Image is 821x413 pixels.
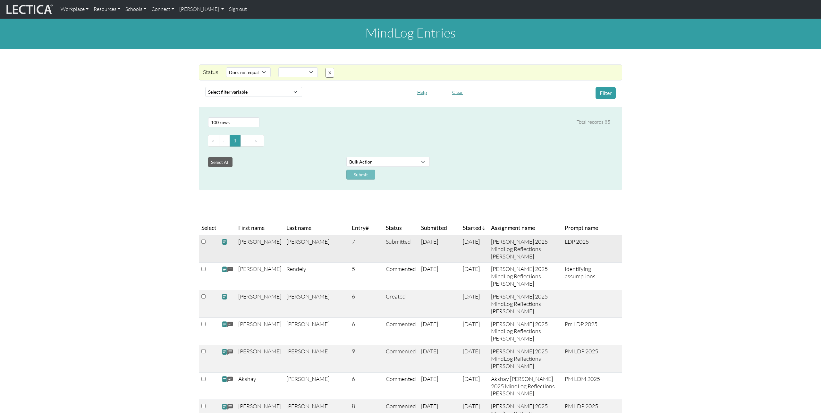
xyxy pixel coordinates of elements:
[230,135,241,147] button: Go to page 1
[284,317,349,345] td: [PERSON_NAME]
[383,317,419,345] td: Commented
[349,317,383,345] td: 6
[562,345,622,373] td: PM LDP 2025
[596,87,616,99] button: Filter
[58,3,91,16] a: Workplace
[349,345,383,373] td: 9
[419,317,460,345] td: [DATE]
[414,87,430,97] button: Help
[488,235,562,263] td: [PERSON_NAME] 2025 MindLog Reflections [PERSON_NAME]
[227,403,233,411] span: comments
[227,348,233,356] span: comments
[383,235,419,263] td: Submitted
[284,263,349,290] td: Rendely
[460,263,488,290] td: [DATE]
[349,372,383,400] td: 6
[91,3,123,16] a: Resources
[236,317,284,345] td: [PERSON_NAME]
[352,223,381,232] span: Entry#
[488,317,562,345] td: [PERSON_NAME] 2025 MindLog Reflections [PERSON_NAME]
[562,372,622,400] td: PM LDM 2025
[284,372,349,400] td: [PERSON_NAME]
[222,266,227,273] span: view
[565,223,598,232] span: Prompt name
[419,235,460,263] td: [DATE]
[421,223,447,232] span: Submitted
[149,3,177,16] a: Connect
[383,372,419,400] td: Commented
[199,67,222,78] div: Status
[349,290,383,318] td: 6
[419,372,460,400] td: [DATE]
[488,263,562,290] td: [PERSON_NAME] 2025 MindLog Reflections [PERSON_NAME]
[177,3,226,16] a: [PERSON_NAME]
[460,345,488,373] td: [DATE]
[449,87,466,97] button: Clear
[460,372,488,400] td: [DATE]
[208,157,233,167] button: Select All
[419,263,460,290] td: [DATE]
[222,403,227,410] span: view
[226,3,250,16] a: Sign out
[562,235,622,263] td: LDP 2025
[236,345,284,373] td: [PERSON_NAME]
[577,118,610,126] div: Total records 85
[460,235,488,263] td: [DATE]
[236,372,284,400] td: Akshay
[419,345,460,373] td: [DATE]
[460,317,488,345] td: [DATE]
[222,376,227,383] span: view
[460,290,488,318] td: [DATE]
[5,3,53,15] img: lecticalive
[222,321,227,328] span: view
[227,266,233,274] span: comments
[227,376,233,383] span: comments
[488,345,562,373] td: [PERSON_NAME] 2025 MindLog Reflections [PERSON_NAME]
[123,3,149,16] a: Schools
[227,321,233,328] span: comments
[491,223,535,232] span: Assignment name
[383,263,419,290] td: Commented
[460,221,488,235] th: Started
[414,88,430,95] a: Help
[488,372,562,400] td: Akshay [PERSON_NAME] 2025 MindLog Reflections [PERSON_NAME]
[383,345,419,373] td: Commented
[284,290,349,318] td: [PERSON_NAME]
[199,221,219,235] th: Select
[236,263,284,290] td: [PERSON_NAME]
[236,290,284,318] td: [PERSON_NAME]
[326,68,334,78] button: X
[386,223,402,232] span: Status
[222,239,227,245] span: view
[236,235,284,263] td: [PERSON_NAME]
[222,348,227,355] span: view
[349,263,383,290] td: 5
[284,235,349,263] td: [PERSON_NAME]
[238,223,265,232] span: First name
[562,317,622,345] td: Pm LDP 2025
[222,293,227,300] span: view
[488,290,562,318] td: [PERSON_NAME] 2025 MindLog Reflections [PERSON_NAME]
[383,290,419,318] td: Created
[208,135,610,147] ul: Pagination
[562,263,622,290] td: Identifying assumptions
[349,235,383,263] td: 7
[284,221,349,235] th: Last name
[284,345,349,373] td: [PERSON_NAME]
